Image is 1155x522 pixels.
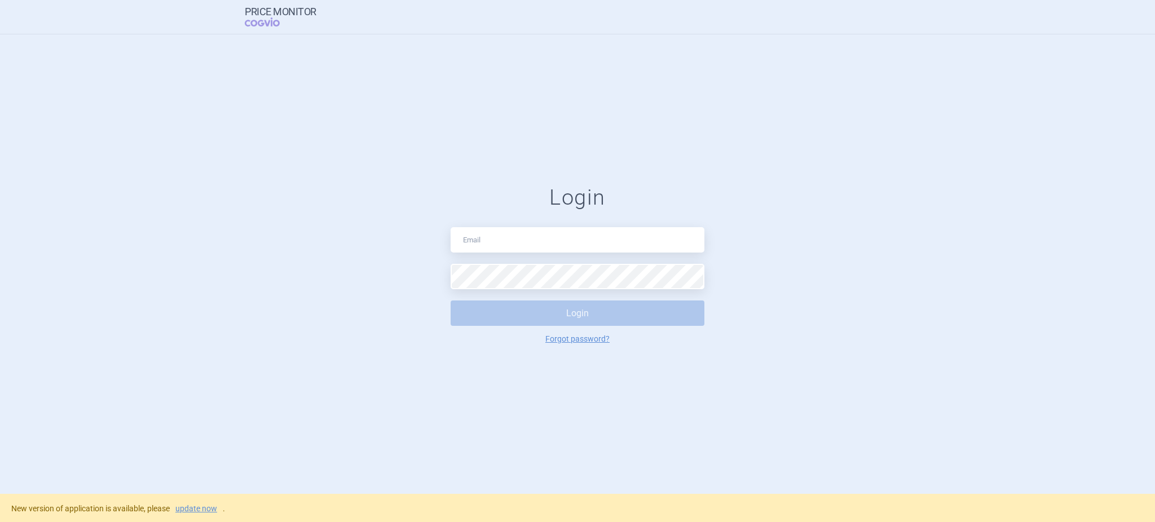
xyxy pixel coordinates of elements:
[175,505,217,512] a: update now
[245,6,316,17] strong: Price Monitor
[245,6,316,28] a: Price MonitorCOGVIO
[245,17,296,26] span: COGVIO
[451,300,704,326] button: Login
[451,185,704,211] h1: Login
[11,504,225,513] span: New version of application is available, please .
[545,335,610,343] a: Forgot password?
[451,227,704,253] input: Email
